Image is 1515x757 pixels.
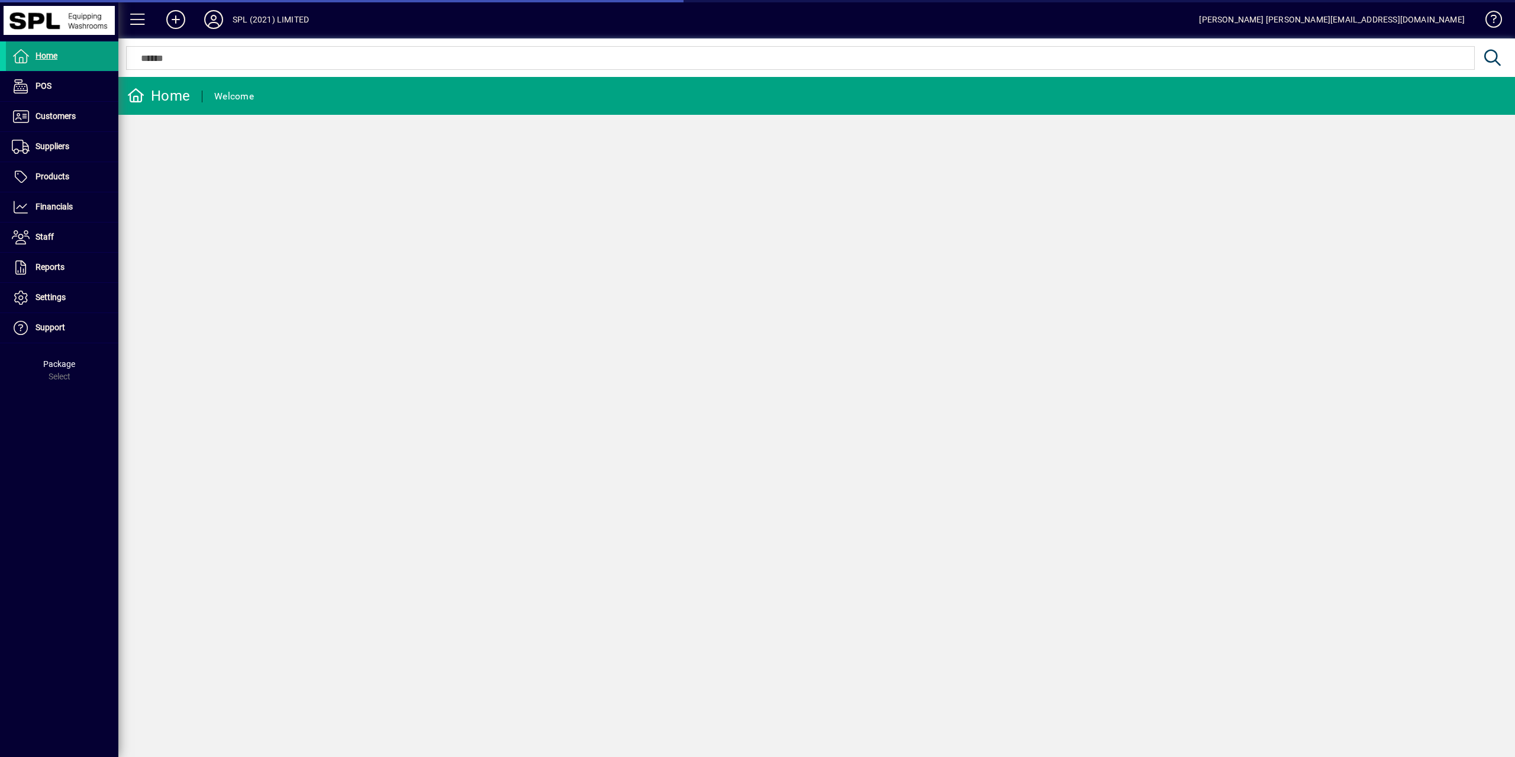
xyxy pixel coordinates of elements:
a: Support [6,313,118,343]
a: POS [6,72,118,101]
a: Suppliers [6,132,118,162]
a: Reports [6,253,118,282]
span: Customers [36,111,76,121]
a: Customers [6,102,118,131]
div: Welcome [214,87,254,106]
button: Profile [195,9,233,30]
a: Knowledge Base [1477,2,1500,41]
span: POS [36,81,51,91]
div: [PERSON_NAME] [PERSON_NAME][EMAIL_ADDRESS][DOMAIN_NAME] [1199,10,1465,29]
span: Settings [36,292,66,302]
a: Products [6,162,118,192]
span: Support [36,323,65,332]
span: Reports [36,262,65,272]
button: Add [157,9,195,30]
span: Home [36,51,57,60]
span: Package [43,359,75,369]
a: Staff [6,223,118,252]
span: Products [36,172,69,181]
span: Staff [36,232,54,241]
span: Financials [36,202,73,211]
div: SPL (2021) LIMITED [233,10,309,29]
a: Settings [6,283,118,313]
div: Home [127,86,190,105]
a: Financials [6,192,118,222]
span: Suppliers [36,141,69,151]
